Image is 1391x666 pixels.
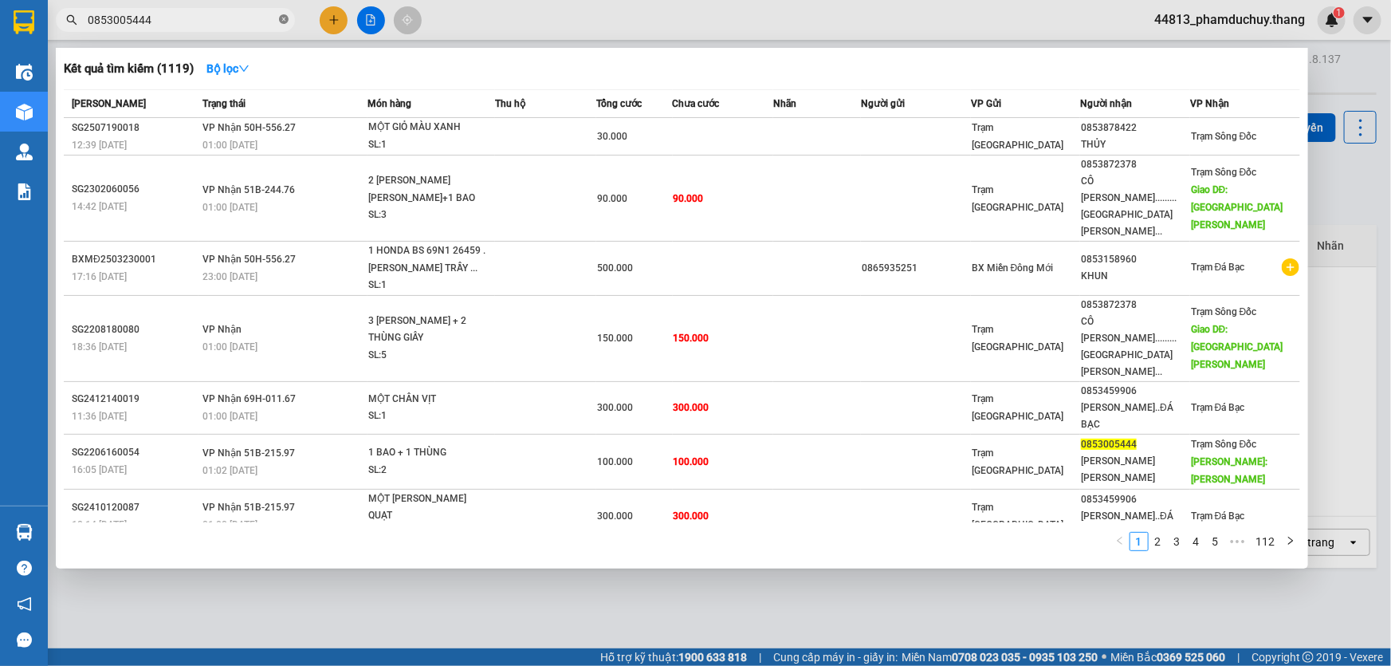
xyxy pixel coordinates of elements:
[368,277,488,294] div: SL: 1
[1130,533,1148,550] a: 1
[279,14,289,24] span: close-circle
[1081,453,1189,487] div: [PERSON_NAME] [PERSON_NAME]
[972,393,1063,422] span: Trạm [GEOGRAPHIC_DATA]
[202,519,257,530] span: 01:00 [DATE]
[1225,532,1251,551] span: •••
[972,324,1063,353] span: Trạm [GEOGRAPHIC_DATA]
[1115,536,1125,546] span: left
[597,193,627,204] span: 90.000
[1251,532,1281,551] li: 112
[972,262,1054,274] span: BX Miền Đông Mới
[194,56,262,81] button: Bộ lọcdown
[1081,120,1189,136] div: 0853878422
[1191,306,1257,317] span: Trạm Sông Đốc
[14,10,34,34] img: logo-vxr
[368,136,488,154] div: SL: 1
[1169,533,1186,550] a: 3
[202,393,296,404] span: VP Nhận 69H-011.67
[1080,98,1132,109] span: Người nhận
[1191,510,1245,522] span: Trạm Đá Bạc
[597,262,633,274] span: 500.000
[1252,533,1280,550] a: 112
[1206,532,1225,551] li: 5
[202,324,242,335] span: VP Nhận
[72,391,198,408] div: SG2412140019
[17,597,32,612] span: notification
[72,251,198,268] div: BXMĐ2503230001
[202,271,257,282] span: 23:00 [DATE]
[1282,258,1299,276] span: plus-circle
[368,408,488,425] div: SL: 1
[66,14,77,26] span: search
[1191,456,1267,485] span: [PERSON_NAME]: [PERSON_NAME]
[16,64,33,81] img: warehouse-icon
[1110,532,1130,551] button: left
[72,201,127,212] span: 14:42 [DATE]
[202,502,295,513] span: VP Nhận 51B-215.97
[1081,156,1189,173] div: 0853872378
[1281,532,1300,551] button: right
[16,104,33,120] img: warehouse-icon
[368,313,488,347] div: 3 [PERSON_NAME] + 2 THÙNG GIẤY
[674,193,704,204] span: 90.000
[972,502,1063,530] span: Trạm [GEOGRAPHIC_DATA]
[72,341,127,353] span: 18:36 [DATE]
[674,510,709,522] span: 300.000
[1081,251,1189,268] div: 0853158960
[238,63,250,74] span: down
[368,491,488,525] div: MỘT [PERSON_NAME] QUẠT
[202,447,295,459] span: VP Nhận 51B-215.97
[674,456,709,467] span: 100.000
[1081,136,1189,153] div: THỦY
[673,98,720,109] span: Chưa cước
[202,98,246,109] span: Trạng thái
[597,510,633,522] span: 300.000
[1207,533,1224,550] a: 5
[1281,532,1300,551] li: Next Page
[1081,313,1189,380] div: CÔ [PERSON_NAME].........[GEOGRAPHIC_DATA][PERSON_NAME]...
[674,333,709,344] span: 150.000
[17,561,32,576] span: question-circle
[1188,533,1205,550] a: 4
[202,341,257,353] span: 01:00 [DATE]
[202,465,257,476] span: 01:02 [DATE]
[72,98,146,109] span: [PERSON_NAME]
[596,98,642,109] span: Tổng cước
[597,456,633,467] span: 100.000
[368,207,488,224] div: SL: 3
[1149,533,1167,550] a: 2
[368,391,488,408] div: MỘT CHÂN VỊT
[862,260,969,277] div: 0865935251
[1191,184,1283,231] span: Giao DĐ: [GEOGRAPHIC_DATA][PERSON_NAME]
[72,140,127,151] span: 12:39 [DATE]
[202,254,296,265] span: VP Nhận 50H-556.27
[861,98,905,109] span: Người gửi
[368,242,488,277] div: 1 HONDA BS 69N1 26459 . [PERSON_NAME] TRẦY ...
[17,633,32,648] span: message
[1191,439,1257,450] span: Trạm Sông Đốc
[72,499,198,516] div: SG2410120087
[368,172,488,207] div: 2 [PERSON_NAME] [PERSON_NAME]+1 BAO [PERSON_NAME]
[1191,131,1257,142] span: Trạm Sông Đốc
[206,62,250,75] strong: Bộ lọc
[1081,400,1189,433] div: [PERSON_NAME]..ĐÁ BẠC
[1081,268,1189,285] div: KHUN
[1191,167,1257,178] span: Trạm Sông Đốc
[972,447,1063,476] span: Trạm [GEOGRAPHIC_DATA]
[1130,532,1149,551] li: 1
[1168,532,1187,551] li: 3
[597,131,627,142] span: 30.000
[1081,491,1189,508] div: 0853459906
[773,98,796,109] span: Nhãn
[72,181,198,198] div: SG2302060056
[495,98,525,109] span: Thu hộ
[16,524,33,541] img: warehouse-icon
[202,411,257,422] span: 01:00 [DATE]
[368,462,488,479] div: SL: 2
[367,98,411,109] span: Món hàng
[202,140,257,151] span: 01:00 [DATE]
[1286,536,1295,546] span: right
[202,202,257,213] span: 01:00 [DATE]
[1081,297,1189,313] div: 0853872378
[64,61,194,77] h3: Kết quả tìm kiếm ( 1119 )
